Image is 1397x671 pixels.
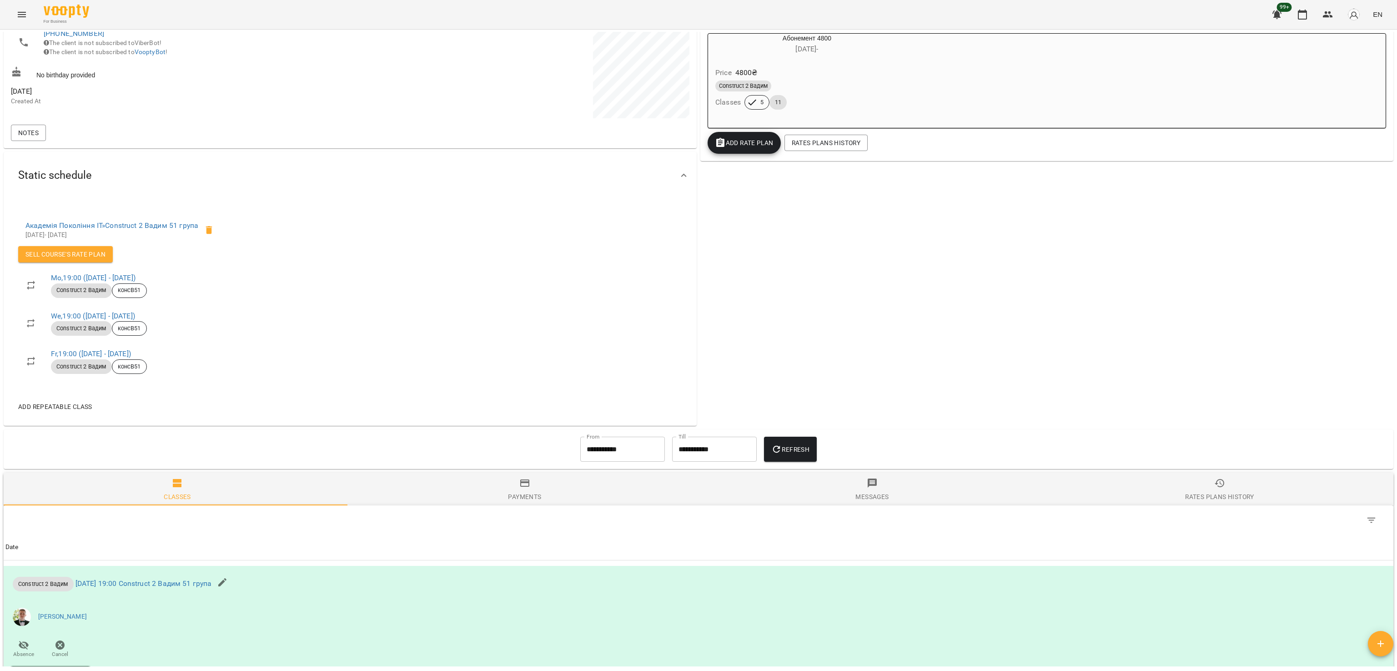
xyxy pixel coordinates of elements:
span: Cancel [52,651,68,658]
span: Sell Course's Rate plan [25,249,106,260]
h6: Price [715,66,732,79]
span: Notes [18,127,39,138]
button: Cancel [42,637,78,662]
span: 11 [769,98,787,106]
a: Fr,19:00 ([DATE] - [DATE]) [51,349,131,358]
button: Refresh [764,437,817,462]
a: Mo,19:00 ([DATE] - [DATE]) [51,273,136,282]
div: Абонемент 4800 [708,34,906,55]
span: консВ51 [112,324,146,333]
span: Construct 2 Вадим [715,82,771,90]
button: Add Rate plan [708,132,781,154]
button: Rates Plans History [784,135,868,151]
a: [DATE] 19:00 Construct 2 Вадим 51 група [75,579,212,588]
img: a36e7c9154db554d8e2cc68f12717264.jpg [13,608,31,626]
a: We,19:00 ([DATE] - [DATE]) [51,312,135,320]
div: консВ51 [112,283,147,298]
p: 4800 ₴ [735,67,758,78]
a: [PHONE_NUMBER] [44,29,104,38]
p: Created At [11,97,348,106]
button: Absence [5,637,42,662]
button: Notes [11,125,46,141]
div: Static schedule [4,152,697,199]
span: Construct 2 Вадим [51,363,112,371]
span: [DATE] - [795,45,818,53]
span: The client is not subscribed to ! [44,48,167,55]
span: Construct 2 Вадим [51,286,112,294]
img: avatar_s.png [1347,8,1360,21]
span: Refresh [771,444,809,455]
span: The client is not subscribed to ViberBot! [44,39,161,46]
span: Add Rate plan [715,137,774,148]
span: Rates Plans History [792,137,860,148]
span: консВ51 [112,286,146,294]
span: Construct 2 Вадим [13,580,74,588]
div: Messages [855,491,889,502]
span: Static schedule [18,168,92,182]
a: [PERSON_NAME] [38,612,87,621]
span: 99+ [1277,3,1292,12]
div: Sort [5,542,19,553]
a: VooptyBot [135,48,166,55]
span: Add repeatable class [18,401,92,412]
div: No birthday provided [9,65,350,81]
h6: Classes [715,96,741,109]
p: [DATE] - [DATE] [25,231,198,240]
div: Rates Plans History [1185,491,1254,502]
span: Construct 2 Вадим [51,324,112,333]
button: Add repeatable class [15,399,96,415]
div: консВ51 [112,359,147,374]
button: EN [1369,6,1386,23]
span: консВ51 [112,363,146,371]
span: [DATE] [11,86,348,97]
span: Date [5,542,1392,553]
button: Menu [11,4,33,25]
a: Академія Покоління ІТ»Construct 2 Вадим 51 група [25,221,198,230]
div: Date [5,542,19,553]
div: Classes [164,491,191,502]
div: консВ51 [112,321,147,336]
span: Absence [13,651,34,658]
button: Абонемент 4800[DATE]- Price4800₴Construct 2 ВадимClasses511 [708,34,906,121]
span: 5 [755,98,769,106]
div: Table Toolbar [4,505,1393,535]
button: Filter [1361,510,1382,531]
span: Delete the client from the group консВ51 of the course Construct 2 Вадим 51 група? [198,219,220,241]
div: Payments [508,491,541,502]
button: Sell Course's Rate plan [18,246,113,262]
span: EN [1373,10,1382,19]
span: For Business [44,19,89,25]
img: Voopty Logo [44,5,89,18]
